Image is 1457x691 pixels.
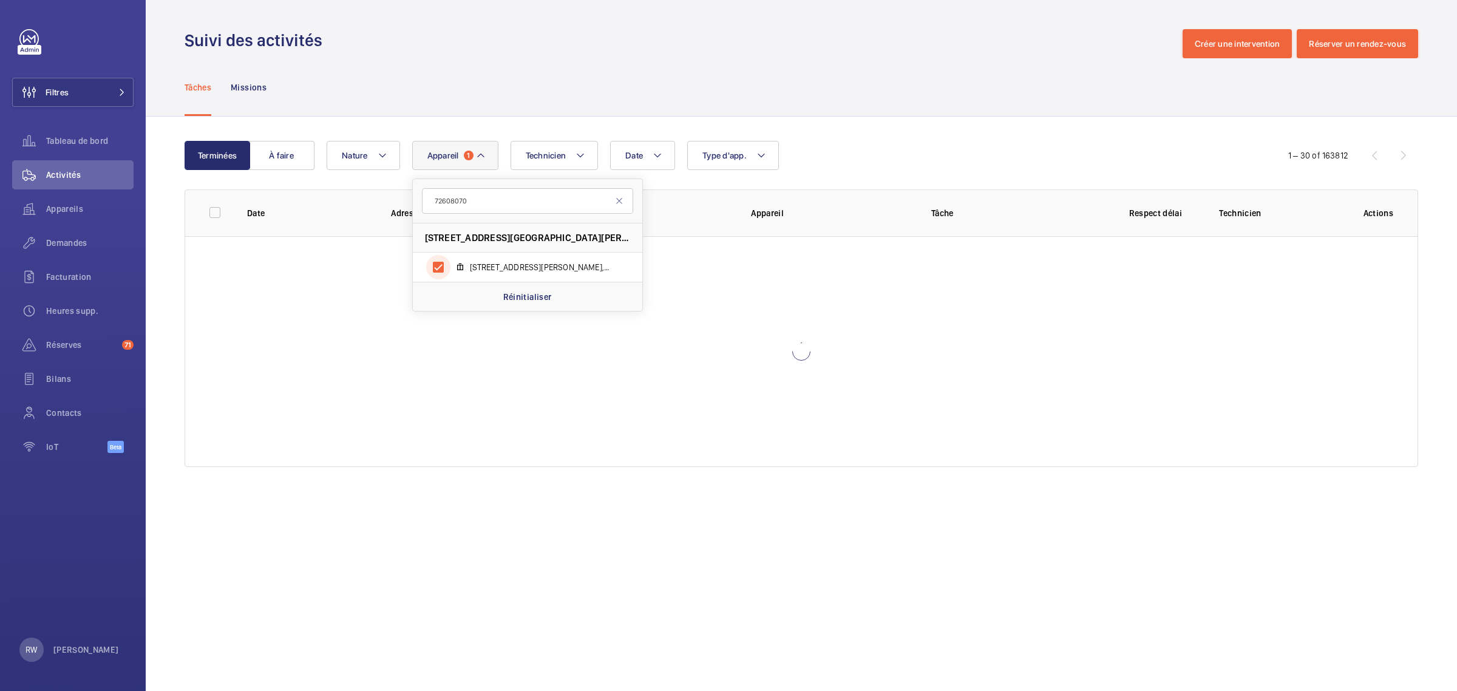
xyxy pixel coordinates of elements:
[249,141,314,170] button: À faire
[53,644,119,656] p: [PERSON_NAME]
[46,86,69,98] span: Filtres
[610,141,675,170] button: Date
[46,305,134,317] span: Heures supp.
[422,188,633,214] input: Chercher par appareil ou adresse
[107,441,124,453] span: Beta
[425,231,630,244] span: [STREET_ADDRESS][GEOGRAPHIC_DATA][PERSON_NAME][STREET_ADDRESS][PERSON_NAME]
[12,78,134,107] button: Filtres
[470,261,611,273] span: [STREET_ADDRESS][PERSON_NAME],
[412,141,498,170] button: Appareil1
[1219,207,1343,219] p: Technicien
[1297,29,1418,58] button: Réserver un rendez-vous
[46,169,134,181] span: Activités
[46,441,107,453] span: IoT
[1364,207,1393,219] p: Actions
[46,407,134,419] span: Contacts
[46,203,134,215] span: Appareils
[46,339,117,351] span: Réserves
[25,644,37,656] p: RW
[1288,149,1348,162] div: 1 – 30 of 163812
[625,151,643,160] span: Date
[391,207,732,219] p: Adresse
[46,135,134,147] span: Tableau de bord
[427,151,459,160] span: Appareil
[46,373,134,385] span: Bilans
[464,151,474,160] span: 1
[185,29,330,52] h1: Suivi des activités
[46,237,134,249] span: Demandes
[751,207,912,219] p: Appareil
[1183,29,1292,58] button: Créer une intervention
[247,207,372,219] p: Date
[511,141,599,170] button: Technicien
[342,151,368,160] span: Nature
[687,141,779,170] button: Type d'app.
[1111,207,1200,219] p: Respect délai
[526,151,566,160] span: Technicien
[702,151,747,160] span: Type d'app.
[122,340,134,350] span: 71
[503,291,552,303] p: Réinitialiser
[185,141,250,170] button: Terminées
[327,141,400,170] button: Nature
[231,81,267,94] p: Missions
[185,81,211,94] p: Tâches
[46,271,134,283] span: Facturation
[931,207,1092,219] p: Tâche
